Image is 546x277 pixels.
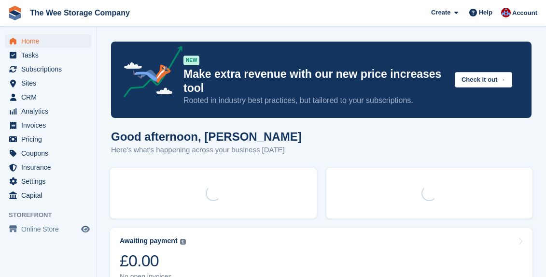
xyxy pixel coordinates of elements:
[183,56,199,65] div: NEW
[5,160,91,174] a: menu
[21,62,79,76] span: Subscriptions
[5,118,91,132] a: menu
[21,90,79,104] span: CRM
[21,132,79,146] span: Pricing
[21,175,79,188] span: Settings
[5,222,91,236] a: menu
[21,118,79,132] span: Invoices
[183,95,447,106] p: Rooted in industry best practices, but tailored to your subscriptions.
[21,76,79,90] span: Sites
[512,8,537,18] span: Account
[80,223,91,235] a: Preview store
[431,8,450,17] span: Create
[21,160,79,174] span: Insurance
[21,189,79,202] span: Capital
[455,72,512,88] button: Check it out →
[21,222,79,236] span: Online Store
[5,189,91,202] a: menu
[5,34,91,48] a: menu
[5,104,91,118] a: menu
[180,239,186,245] img: icon-info-grey-7440780725fd019a000dd9b08b2336e03edf1995a4989e88bcd33f0948082b44.svg
[479,8,492,17] span: Help
[9,210,96,220] span: Storefront
[21,34,79,48] span: Home
[26,5,134,21] a: The Wee Storage Company
[120,251,186,271] div: £0.00
[120,237,178,245] div: Awaiting payment
[5,146,91,160] a: menu
[5,48,91,62] a: menu
[111,145,302,156] p: Here's what's happening across your business [DATE]
[5,90,91,104] a: menu
[5,76,91,90] a: menu
[5,62,91,76] a: menu
[111,130,302,143] h1: Good afternoon, [PERSON_NAME]
[21,146,79,160] span: Coupons
[115,46,183,101] img: price-adjustments-announcement-icon-8257ccfd72463d97f412b2fc003d46551f7dbcb40ab6d574587a9cd5c0d94...
[8,6,22,20] img: stora-icon-8386f47178a22dfd0bd8f6a31ec36ba5ce8667c1dd55bd0f319d3a0aa187defe.svg
[5,132,91,146] a: menu
[183,67,447,95] p: Make extra revenue with our new price increases tool
[5,175,91,188] a: menu
[21,104,79,118] span: Analytics
[501,8,511,17] img: Scott Ritchie
[21,48,79,62] span: Tasks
